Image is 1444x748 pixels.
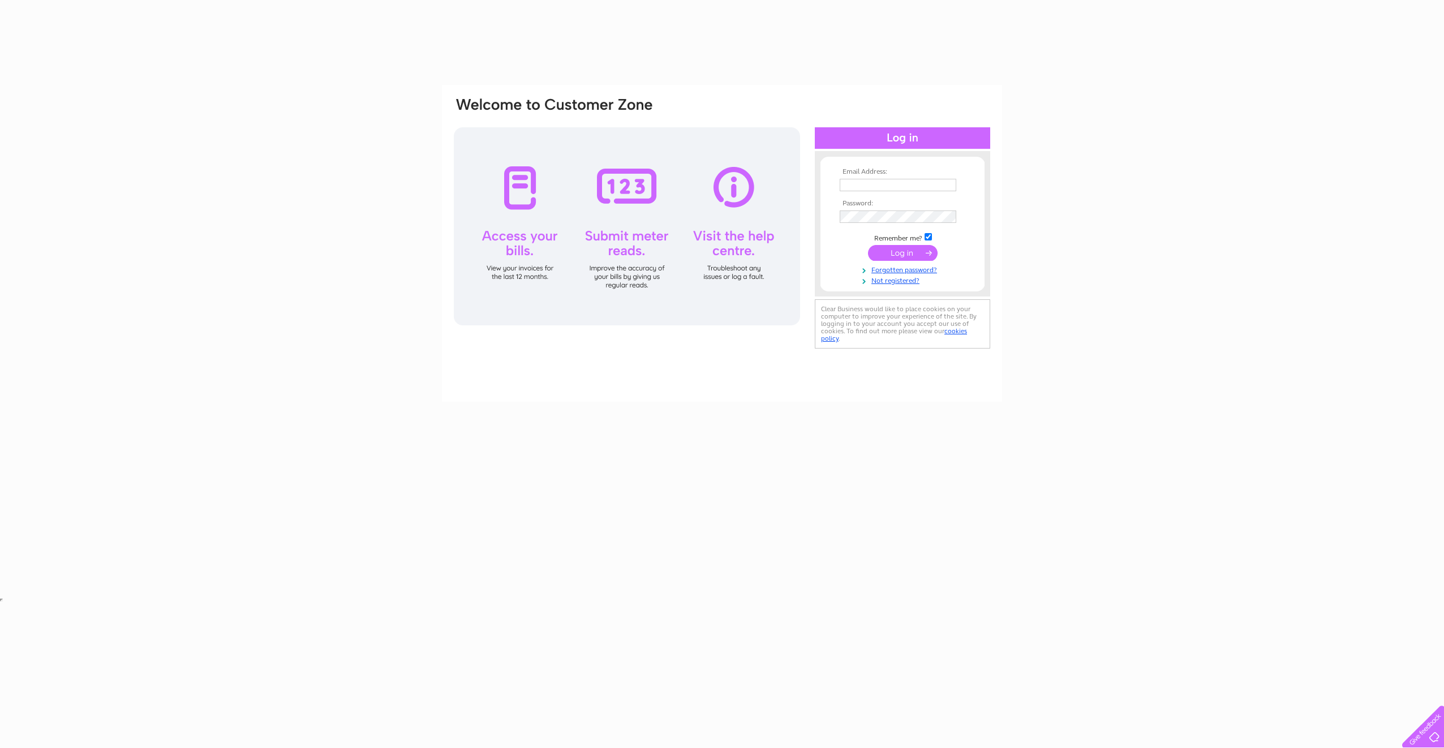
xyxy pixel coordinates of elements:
[837,168,968,176] th: Email Address:
[821,327,967,342] a: cookies policy
[837,200,968,208] th: Password:
[868,245,938,261] input: Submit
[840,274,968,285] a: Not registered?
[837,231,968,243] td: Remember me?
[815,299,990,349] div: Clear Business would like to place cookies on your computer to improve your experience of the sit...
[840,264,968,274] a: Forgotten password?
